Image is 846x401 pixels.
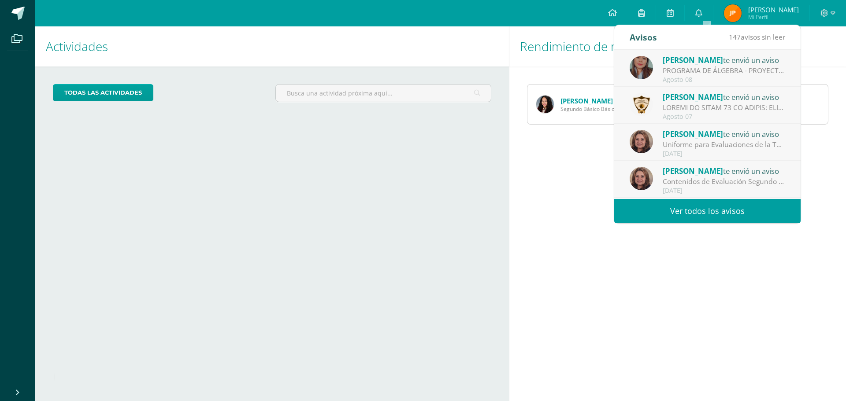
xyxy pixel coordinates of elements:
div: Contenidos de Evaluación Segundo Básico: Compartimos contenidos de evaluación. [663,177,785,187]
h1: Rendimiento de mis hijos [520,26,835,66]
span: [PERSON_NAME] [663,166,723,176]
h1: Actividades [46,26,498,66]
span: Segundo Básico Básicos [560,105,620,113]
span: [PERSON_NAME] [748,5,799,14]
span: 147 [729,32,741,42]
div: Uniforme para Evaluaciones de la Tercera Unidad: Recuerda que para las evaluaciones de unidad deb... [663,140,785,150]
a: [PERSON_NAME] [560,96,613,105]
div: [DATE] [663,150,785,158]
span: Mi Perfil [748,13,799,21]
img: 56a73a1a4f15c79f6dbfa4a08ea075c8.png [630,56,653,79]
div: te envió un aviso [663,91,785,103]
div: [DATE] [663,187,785,195]
span: [PERSON_NAME] [663,55,723,65]
div: Avisos [630,25,657,49]
div: PROGRAMA DE ÁLGEBRA - PROYECTO 7: Buena tarde, se envían las hojas de trabajo del Proyecto 7 de Á... [663,66,785,76]
img: 6fbc26837fd78081e2202675a432dd0c.png [630,130,653,153]
div: te envió un aviso [663,128,785,140]
a: todas las Actividades [53,84,153,101]
img: 7ceb7b95304fab8f3fb8e90a8590db37.png [536,96,554,113]
a: Ver todos los avisos [614,199,801,223]
div: Agosto 07 [663,113,785,121]
span: avisos sin leer [729,32,785,42]
img: 6fbc26837fd78081e2202675a432dd0c.png [630,167,653,190]
span: [PERSON_NAME] [663,129,723,139]
div: te envió un aviso [663,165,785,177]
div: CLASES EN LÍNEA 14 DE AGOSTO: COLEGIO EL SAGRADO CORAZÓN. "AÑO DE LA LUZ Y ESPERANZA" Circular 20... [663,103,785,113]
div: Agosto 08 [663,76,785,84]
div: te envió un aviso [663,54,785,66]
img: 4b4f9fbf2b20637809bf9d5d3f782486.png [724,4,742,22]
input: Busca una actividad próxima aquí... [276,85,490,102]
img: a46afb417ae587891c704af89211ce97.png [630,93,653,116]
span: [PERSON_NAME] [663,92,723,102]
